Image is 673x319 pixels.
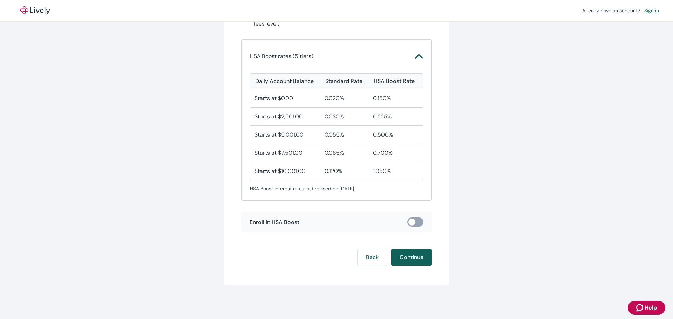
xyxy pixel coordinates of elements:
[250,52,313,61] p: HSA Boost rates (5 tiers)
[320,144,369,162] div: 0.085%
[358,249,387,266] button: Back
[374,77,415,85] div: HSA Boost Rate
[628,301,665,315] button: Zendesk support iconHelp
[320,89,369,107] div: 0.020%
[250,89,320,107] div: Starts at $0.00
[645,304,657,312] span: Help
[250,48,423,65] button: HSA Boost rates (5 tiers)
[325,77,362,85] div: Standard Rate
[250,144,320,162] div: Starts at $7,501.00
[641,6,662,15] a: Sign in
[369,89,423,107] div: 0.150%
[369,144,423,162] div: 0.700%
[320,162,369,180] div: 0.120%
[369,162,423,180] div: 1.050%
[391,249,432,266] button: Continue
[369,107,423,125] div: 0.225%
[15,6,55,15] img: Lively
[250,65,423,192] div: HSA Boost rates (5 tiers)
[582,7,662,14] div: Already have an account?
[250,107,320,125] div: Starts at $2,501.00
[320,125,369,144] div: 0.055%
[636,304,645,312] svg: Zendesk support icon
[255,77,314,85] div: Daily Account Balance
[320,107,369,125] div: 0.030%
[250,125,320,144] div: Starts at $5,001.00
[369,125,423,144] div: 0.500%
[250,219,299,226] span: Enroll in HSA Boost
[250,162,320,180] div: Starts at $10,001.00
[250,186,423,192] span: HSA Boost interest rates last revised on [DATE]
[415,52,423,61] svg: Chevron icon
